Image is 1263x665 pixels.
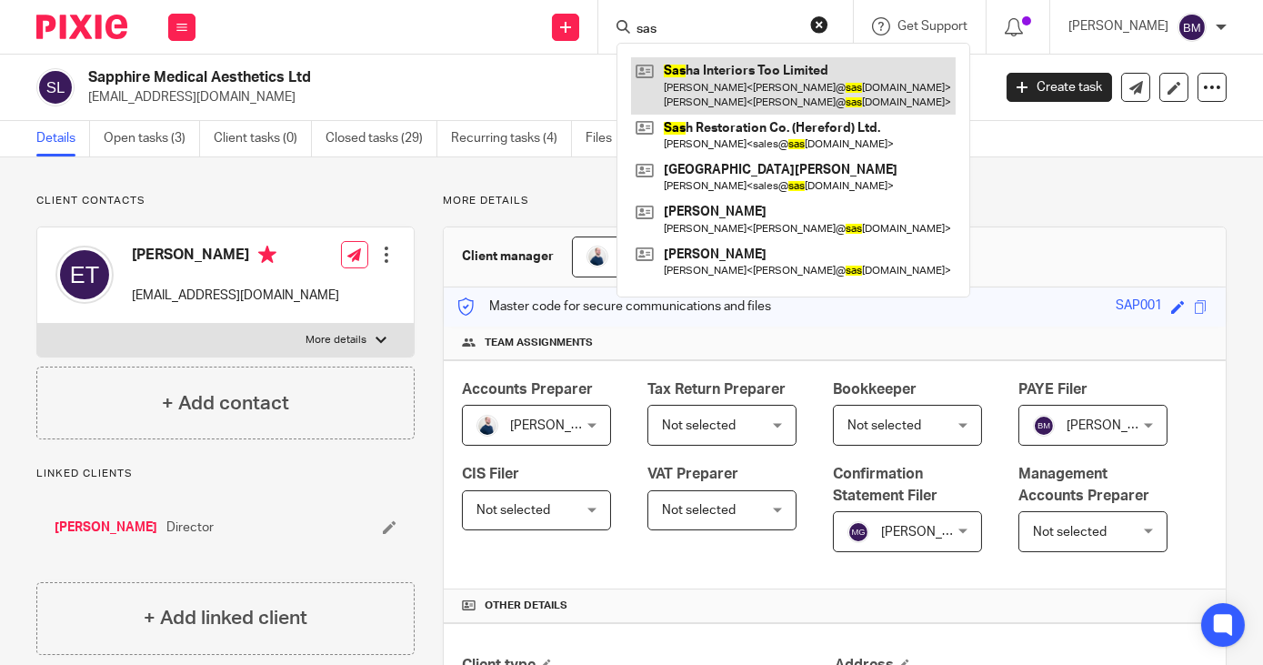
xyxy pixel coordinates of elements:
[1033,415,1055,437] img: svg%3E
[1033,526,1107,539] span: Not selected
[510,419,610,432] span: [PERSON_NAME]
[485,336,593,350] span: Team assignments
[306,333,366,348] p: More details
[476,504,550,517] span: Not selected
[1178,13,1207,42] img: svg%3E
[647,467,738,481] span: VAT Preparer
[36,467,415,481] p: Linked clients
[132,246,339,268] h4: [PERSON_NAME]
[55,246,114,304] img: svg%3E
[104,121,200,156] a: Open tasks (3)
[462,382,593,397] span: Accounts Preparer
[586,121,626,156] a: Files
[55,519,157,537] a: [PERSON_NAME]
[810,15,828,34] button: Clear
[647,382,786,397] span: Tax Return Preparer
[36,194,415,208] p: Client contacts
[462,467,519,481] span: CIS Filer
[586,246,608,267] img: MC_T&CO-3.jpg
[881,526,981,539] span: [PERSON_NAME]
[476,415,498,437] img: MC_T&CO-3.jpg
[1067,419,1167,432] span: [PERSON_NAME]
[36,121,90,156] a: Details
[451,121,572,156] a: Recurring tasks (4)
[443,194,1227,208] p: More details
[833,467,937,502] span: Confirmation Statement Filer
[326,121,437,156] a: Closed tasks (29)
[635,22,798,38] input: Search
[1007,73,1112,102] a: Create task
[88,88,979,106] p: [EMAIL_ADDRESS][DOMAIN_NAME]
[162,389,289,418] h4: + Add contact
[36,68,75,106] img: svg%3E
[457,297,771,316] p: Master code for secure communications and files
[166,519,214,537] span: Director
[847,521,869,543] img: svg%3E
[36,15,127,39] img: Pixie
[132,287,339,305] p: [EMAIL_ADDRESS][DOMAIN_NAME]
[214,121,312,156] a: Client tasks (0)
[1116,297,1162,317] div: SAP001
[258,246,276,264] i: Primary
[897,20,967,33] span: Get Support
[144,604,307,632] h4: + Add linked client
[1018,382,1088,397] span: PAYE Filer
[662,504,736,517] span: Not selected
[833,382,917,397] span: Bookkeeper
[462,247,554,266] h3: Client manager
[847,419,921,432] span: Not selected
[1068,17,1168,35] p: [PERSON_NAME]
[662,419,736,432] span: Not selected
[1018,467,1149,502] span: Management Accounts Preparer
[88,68,801,87] h2: Sapphire Medical Aesthetics Ltd
[485,599,567,613] span: Other details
